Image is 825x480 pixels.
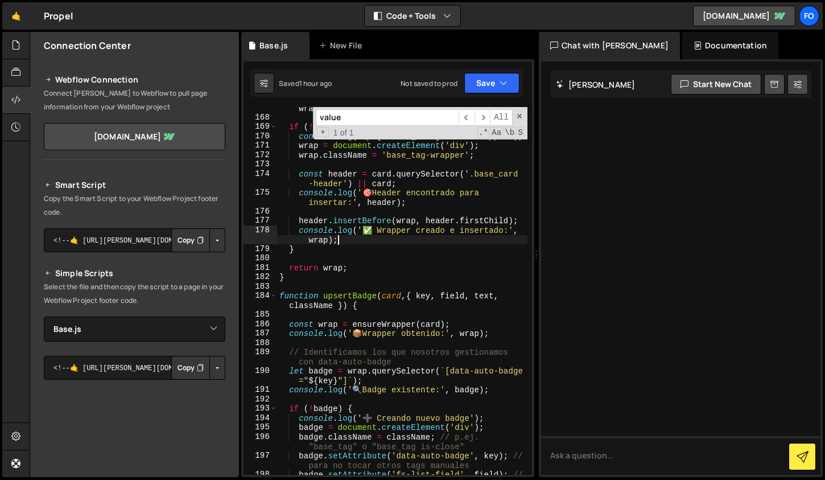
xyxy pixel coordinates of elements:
div: 183 [244,282,277,292]
button: Copy [171,228,210,252]
div: 186 [244,319,277,329]
div: 196 [244,432,277,451]
div: Chat with [PERSON_NAME] [539,32,680,59]
div: Base.js [259,40,288,51]
div: 185 [244,310,277,319]
div: 171 [244,141,277,150]
div: 180 [244,253,277,263]
a: fo [799,6,819,26]
span: ​ [475,109,490,126]
textarea: <!--🤙 [URL][PERSON_NAME][DOMAIN_NAME]> <script>document.addEventListener("DOMContentLoaded", func... [44,356,225,380]
div: 176 [244,207,277,216]
span: RegExp Search [477,127,489,138]
p: Connect [PERSON_NAME] to Webflow to pull page information from your Webflow project [44,87,225,114]
h2: Connection Center [44,39,131,52]
div: 178 [244,225,277,244]
button: Start new chat [671,74,761,95]
div: 184 [244,291,277,310]
div: Not saved to prod [401,79,457,88]
h2: Smart Script [44,178,225,192]
div: 173 [244,159,277,169]
div: 1 hour ago [299,79,332,88]
input: Search for [316,109,459,126]
div: Propel [44,9,73,23]
p: Select the file and then copy the script to a page in your Webflow Project footer code. [44,280,225,307]
span: 1 of 1 [329,128,358,138]
div: 191 [244,385,277,395]
button: Code + Tools [365,6,460,26]
div: 179 [244,244,277,254]
div: 170 [244,132,277,141]
div: 174 [244,169,277,188]
div: Saved [279,79,332,88]
div: 177 [244,216,277,225]
div: Button group with nested dropdown [171,228,225,252]
div: 192 [244,395,277,404]
div: 181 [244,263,277,273]
div: 175 [244,188,277,207]
a: [DOMAIN_NAME] [44,123,225,150]
a: 🤙 [2,2,30,30]
span: ​ [459,109,475,126]
span: Search In Selection [517,127,524,138]
div: 172 [244,150,277,160]
div: 195 [244,422,277,432]
span: CaseSensitive Search [490,127,502,138]
span: Toggle Replace mode [317,127,329,138]
div: 194 [244,413,277,423]
div: New File [319,40,366,51]
div: 169 [244,122,277,132]
div: 189 [244,347,277,366]
button: Copy [171,356,210,380]
div: 190 [244,366,277,385]
div: 193 [244,404,277,413]
div: 182 [244,272,277,282]
span: Alt-Enter [490,109,513,126]
div: Button group with nested dropdown [171,356,225,380]
span: Whole Word Search [504,127,515,138]
h2: Simple Scripts [44,266,225,280]
p: Copy the Smart Script to your Webflow Project footer code. [44,192,225,219]
div: 197 [244,451,277,470]
textarea: <!--🤙 [URL][PERSON_NAME][DOMAIN_NAME]> <script>document.addEventListener("DOMContentLoaded", func... [44,228,225,252]
div: 168 [244,113,277,122]
div: 188 [244,338,277,348]
h2: Webflow Connection [44,73,225,87]
div: 187 [244,329,277,338]
button: Save [464,73,519,93]
div: Documentation [682,32,778,59]
h2: [PERSON_NAME] [556,79,635,90]
a: [DOMAIN_NAME] [693,6,795,26]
